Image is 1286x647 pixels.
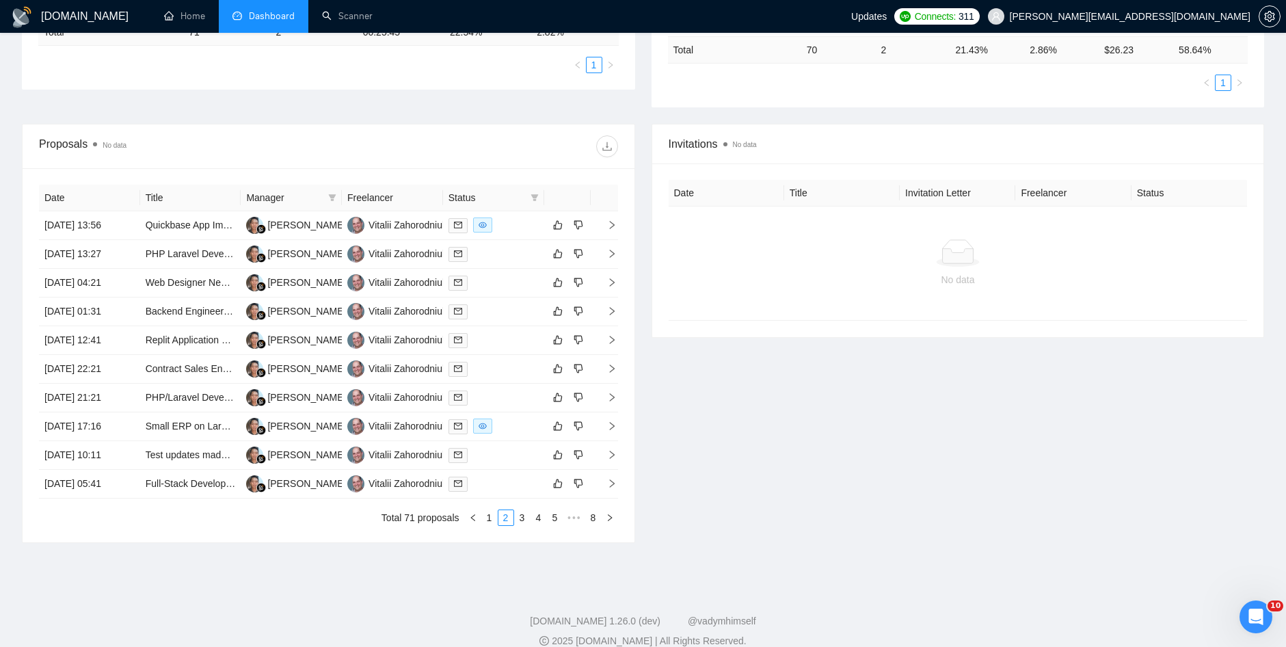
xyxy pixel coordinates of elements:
a: VZVitalii Zahorodniuk [347,420,447,431]
span: dislike [574,363,583,374]
a: VZVitalii Zahorodniuk [347,334,447,345]
span: mail [454,307,462,315]
span: filter [325,187,339,208]
span: like [553,421,563,432]
a: 1 [1216,75,1231,90]
button: like [550,274,566,291]
span: mail [454,221,462,229]
a: Full-Stack Developer (Web or Mobile App) [146,478,324,489]
span: left [574,61,582,69]
img: VZ [347,475,364,492]
div: [PERSON_NAME] [267,476,346,491]
td: [DATE] 01:31 [39,298,140,326]
span: dislike [574,306,583,317]
span: Connects: [915,9,956,24]
td: Web Designer Needed to Refresh High-End Automotive Kit Car Website (Layout + Fonts Only) [140,269,241,298]
img: gigradar-bm.png [256,368,266,378]
a: TH[PERSON_NAME] [246,248,346,259]
div: Vitalii Zahorodniuk [369,246,447,261]
div: [PERSON_NAME] [267,332,346,347]
span: like [553,277,563,288]
a: @vadymhimself [688,616,756,626]
td: [DATE] 12:41 [39,326,140,355]
a: TH[PERSON_NAME] [246,219,346,230]
span: like [553,220,563,230]
button: like [550,303,566,319]
button: dislike [570,274,587,291]
a: 3 [515,510,530,525]
button: like [550,418,566,434]
span: filter [328,194,336,202]
button: dislike [570,447,587,463]
td: [DATE] 13:27 [39,240,140,269]
img: TH [246,274,263,291]
img: TH [246,475,263,492]
td: [DATE] 04:21 [39,269,140,298]
span: dislike [574,334,583,345]
span: right [596,393,617,402]
a: VZVitalii Zahorodniuk [347,362,447,373]
th: Invitation Letter [900,180,1015,207]
button: dislike [570,332,587,348]
img: TH [246,246,263,263]
span: mail [454,422,462,430]
a: Test updates made to PHP SDK [146,449,282,460]
a: Contract Sales Engineer with Stripe, User Management, and Workflow Expertise for B2B SaaS [146,363,547,374]
span: mail [454,278,462,287]
a: VZVitalii Zahorodniuk [347,276,447,287]
img: gigradar-bm.png [256,282,266,291]
div: [PERSON_NAME] [267,217,346,233]
a: TH[PERSON_NAME] [246,420,346,431]
th: Title [784,180,900,207]
a: VZVitalii Zahorodniuk [347,305,447,316]
a: PHP/Laravel Developer for Scalable eCommerce Web App [146,392,395,403]
td: 70 [801,36,876,63]
button: like [550,475,566,492]
span: dislike [574,449,583,460]
a: VZVitalii Zahorodniuk [347,477,447,488]
img: gigradar-bm.png [256,454,266,464]
button: right [602,57,619,73]
span: like [553,306,563,317]
img: gigradar-bm.png [256,397,266,406]
button: dislike [570,475,587,492]
button: dislike [570,246,587,262]
li: Previous Page [465,510,481,526]
button: left [570,57,586,73]
div: Vitalii Zahorodniuk [369,361,447,376]
a: 1 [482,510,497,525]
span: user [991,12,1001,21]
a: TH[PERSON_NAME] [246,334,346,345]
li: 1 [1215,75,1231,91]
button: dislike [570,217,587,233]
li: 4 [531,510,547,526]
a: PHP Laravel Developer Needed for ERP SaaS Development [146,248,403,259]
span: left [469,514,477,522]
a: 4 [531,510,546,525]
img: gigradar-bm.png [256,425,266,435]
button: like [550,246,566,262]
span: Status [448,190,525,205]
span: download [597,141,617,152]
a: setting [1259,11,1281,22]
img: VZ [347,217,364,234]
td: [DATE] 21:21 [39,384,140,412]
button: dislike [570,303,587,319]
div: Vitalii Zahorodniuk [369,332,447,347]
li: 5 [547,510,563,526]
button: left [1198,75,1215,91]
a: searchScanner [322,10,373,22]
li: Next 5 Pages [563,510,585,526]
button: like [550,447,566,463]
img: gigradar-bm.png [256,311,266,320]
img: TH [246,303,263,320]
a: Replit Application Deployment Specialist Needed [146,334,353,345]
button: right [1231,75,1248,91]
a: 2 [498,510,513,525]
span: like [553,392,563,403]
img: gigradar-bm.png [256,339,266,349]
th: Freelancer [1015,180,1131,207]
td: 2 [876,36,950,63]
span: dislike [574,220,583,230]
td: Test updates made to PHP SDK [140,441,241,470]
